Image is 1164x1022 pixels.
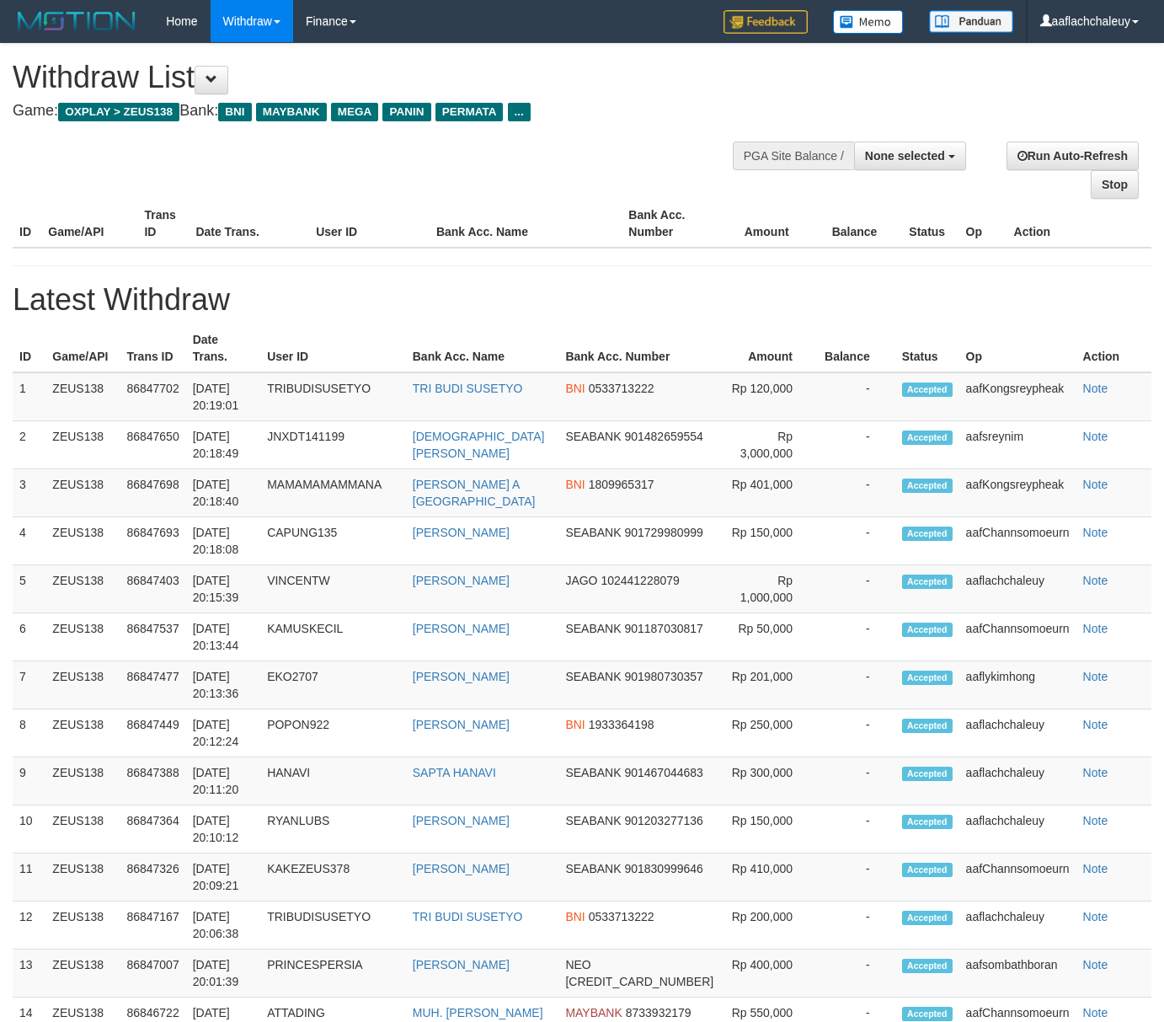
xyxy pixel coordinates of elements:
[565,670,621,683] span: SEABANK
[565,622,621,635] span: SEABANK
[1006,142,1139,170] a: Run Auto-Refresh
[558,324,720,372] th: Bank Acc. Number
[624,862,702,875] span: 901830999646
[959,372,1076,421] td: aafKongsreypheak
[260,372,406,421] td: TRIBUDISUSETYO
[565,1006,622,1019] span: MAYBANK
[624,526,702,539] span: 901729980999
[565,814,621,827] span: SEABANK
[120,613,185,661] td: 86847537
[902,911,953,925] span: Accepted
[720,853,818,902] td: Rp 410,000
[120,469,185,517] td: 86847698
[45,757,120,805] td: ZEUS138
[260,950,406,998] td: PRINCESPERSIA
[13,421,45,469] td: 2
[45,421,120,469] td: ZEUS138
[565,430,621,443] span: SEABANK
[902,671,953,685] span: Accepted
[565,574,597,587] span: JAGO
[13,853,45,902] td: 11
[818,372,895,421] td: -
[45,902,120,950] td: ZEUS138
[13,517,45,565] td: 4
[818,661,895,709] td: -
[260,661,406,709] td: EKO2707
[186,757,260,805] td: [DATE] 20:11:20
[902,527,953,541] span: Accepted
[1083,718,1108,731] a: Note
[902,767,953,781] span: Accepted
[331,103,379,121] span: MEGA
[720,709,818,757] td: Rp 250,000
[13,372,45,421] td: 1
[45,517,120,565] td: ZEUS138
[413,526,510,539] a: [PERSON_NAME]
[186,517,260,565] td: [DATE] 20:18:08
[902,431,953,445] span: Accepted
[1076,324,1151,372] th: Action
[959,805,1076,853] td: aaflachchaleuy
[720,372,818,421] td: Rp 120,000
[959,902,1076,950] td: aaflachchaleuy
[565,382,585,395] span: BNI
[720,469,818,517] td: Rp 401,000
[120,805,185,853] td: 86847364
[624,430,702,443] span: 901482659554
[13,902,45,950] td: 12
[186,661,260,709] td: [DATE] 20:13:36
[406,324,559,372] th: Bank Acc. Name
[186,372,260,421] td: [DATE] 20:19:01
[45,324,120,372] th: Game/API
[720,661,818,709] td: Rp 201,000
[833,10,904,34] img: Button%20Memo.svg
[256,103,327,121] span: MAYBANK
[186,805,260,853] td: [DATE] 20:10:12
[45,372,120,421] td: ZEUS138
[413,574,510,587] a: [PERSON_NAME]
[720,517,818,565] td: Rp 150,000
[624,670,702,683] span: 901980730357
[186,421,260,469] td: [DATE] 20:18:49
[186,902,260,950] td: [DATE] 20:06:38
[1083,958,1108,971] a: Note
[720,805,818,853] td: Rp 150,000
[720,902,818,950] td: Rp 200,000
[58,103,179,121] span: OXPLAY > ZEUS138
[818,950,895,998] td: -
[902,1007,953,1021] span: Accepted
[565,718,585,731] span: BNI
[624,814,702,827] span: 901203277136
[589,478,654,491] span: 1809965317
[13,565,45,613] td: 5
[382,103,430,121] span: PANIN
[45,565,120,613] td: ZEUS138
[13,200,41,248] th: ID
[1083,430,1108,443] a: Note
[186,613,260,661] td: [DATE] 20:13:44
[723,10,808,34] img: Feedback.jpg
[13,661,45,709] td: 7
[186,950,260,998] td: [DATE] 20:01:39
[120,565,185,613] td: 86847403
[565,910,585,923] span: BNI
[818,565,895,613] td: -
[13,613,45,661] td: 6
[120,950,185,998] td: 86847007
[959,950,1076,998] td: aafsombathboran
[1083,526,1108,539] a: Note
[624,766,702,779] span: 901467044683
[565,862,621,875] span: SEABANK
[260,613,406,661] td: KAMUSKECIL
[218,103,251,121] span: BNI
[1083,1006,1108,1019] a: Note
[120,902,185,950] td: 86847167
[959,709,1076,757] td: aaflachchaleuy
[508,103,531,121] span: ...
[413,622,510,635] a: [PERSON_NAME]
[189,200,309,248] th: Date Trans.
[260,805,406,853] td: RYANLUBS
[622,200,718,248] th: Bank Acc. Number
[818,613,895,661] td: -
[13,8,141,34] img: MOTION_logo.png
